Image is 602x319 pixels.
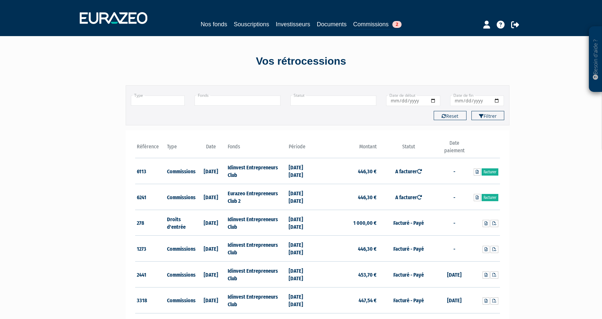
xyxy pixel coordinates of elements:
[165,184,196,210] td: Commissions
[196,287,226,313] td: [DATE]
[234,20,269,29] a: Souscriptions
[226,158,287,184] td: Idinvest Entrepreneurs Club
[317,20,347,29] a: Documents
[287,287,318,313] td: [DATE] [DATE]
[439,139,469,158] th: Date paiement
[135,287,166,313] td: 3318
[226,262,287,287] td: Idinvest Entrepreneurs Club
[417,195,422,200] i: Ré-ouvert le 25/08/2025
[200,20,227,29] a: Nos fonds
[318,236,378,262] td: 446,30 €
[378,158,439,184] td: A facturer
[378,184,439,210] td: A facturer
[226,184,287,210] td: Eurazeo Entrepreneurs Club 2
[196,139,226,158] th: Date
[482,194,498,201] a: Facturer
[378,262,439,287] td: Facturé - Payé
[318,287,378,313] td: 447,54 €
[439,210,469,236] td: -
[471,111,504,120] button: Filtrer
[226,236,287,262] td: Idinvest Entrepreneurs Club
[392,21,402,28] span: 2
[226,210,287,236] td: Idinvest Entrepreneurs Club
[165,287,196,313] td: Commissions
[226,139,287,158] th: Fonds
[439,287,469,313] td: [DATE]
[80,12,147,24] img: 1732889491-logotype_eurazeo_blanc_rvb.png
[434,111,467,120] button: Reset
[165,262,196,287] td: Commissions
[114,54,488,69] div: Vos rétrocessions
[353,20,402,30] a: Commissions2
[196,158,226,184] td: [DATE]
[196,210,226,236] td: [DATE]
[378,236,439,262] td: Facturé - Payé
[196,262,226,287] td: [DATE]
[287,158,318,184] td: [DATE] [DATE]
[165,210,196,236] td: Droits d'entrée
[135,158,166,184] td: 6113
[417,169,422,174] i: Ré-ouvert le 25/08/2025
[135,184,166,210] td: 6241
[135,262,166,287] td: 2441
[318,139,378,158] th: Montant
[592,30,599,89] p: Besoin d'aide ?
[287,262,318,287] td: [DATE] [DATE]
[135,236,166,262] td: 1273
[226,287,287,313] td: Idinvest Entrepreneurs Club
[287,184,318,210] td: [DATE] [DATE]
[287,139,318,158] th: Période
[196,184,226,210] td: [DATE]
[196,236,226,262] td: [DATE]
[439,184,469,210] td: -
[318,184,378,210] td: 446,30 €
[482,168,498,176] a: Facturer
[378,139,439,158] th: Statut
[318,262,378,287] td: 453,70 €
[276,20,310,29] a: Investisseurs
[165,158,196,184] td: Commissions
[439,262,469,287] td: [DATE]
[287,210,318,236] td: [DATE] [DATE]
[378,287,439,313] td: Facturé - Payé
[439,158,469,184] td: -
[318,158,378,184] td: 446,30 €
[135,210,166,236] td: 278
[135,139,166,158] th: Référence
[165,139,196,158] th: Type
[287,236,318,262] td: [DATE] [DATE]
[378,210,439,236] td: Facturé - Payé
[318,210,378,236] td: 1 000,00 €
[165,236,196,262] td: Commissions
[439,236,469,262] td: -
